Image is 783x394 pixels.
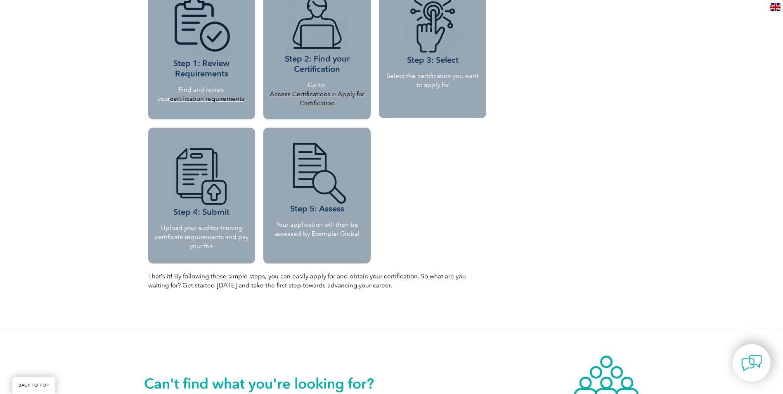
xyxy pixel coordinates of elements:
[266,220,368,238] p: Your application will then be assessed by Exemplar Global
[170,95,244,102] a: certification requirements
[144,377,392,390] h2: Can't find what you're looking for?
[154,145,249,217] h3: Step 4: Submit
[158,85,246,103] p: Find and review your .
[148,272,487,290] p: That’s it! By following these simple steps, you can easily apply for and obtain your certificatio...
[385,71,480,90] p: Select the certification you want to apply for
[266,142,368,214] h3: Step 5: Assess
[270,90,364,107] a: Access Certifications > Apply for Certification
[268,81,366,108] p: Go to:
[12,377,55,394] a: BACK TO TOP
[770,3,781,11] img: en
[154,223,249,251] p: Upload your auditor training certificate requirements and pay your fee
[741,353,762,373] img: contact-chat.png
